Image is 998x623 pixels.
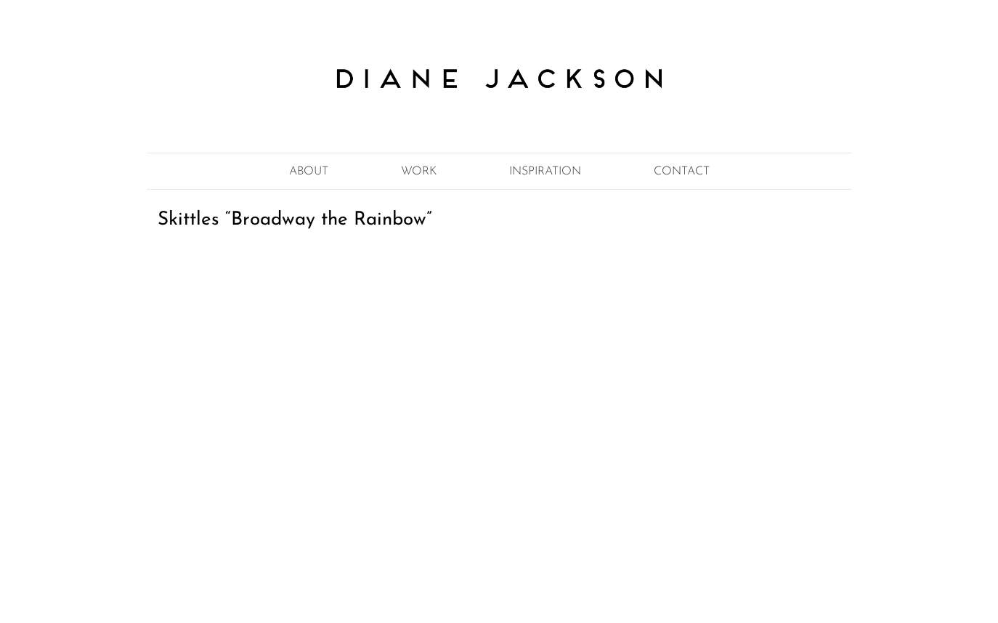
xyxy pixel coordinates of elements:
a: ABOUT [275,159,343,183]
img: Diane Jackson [317,45,681,113]
a: CONTACT [639,159,724,183]
a: WORK [386,159,451,183]
a: INSPIRATION [495,159,596,183]
h1: Skittles “Broadway the Rainbow” [158,212,840,229]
